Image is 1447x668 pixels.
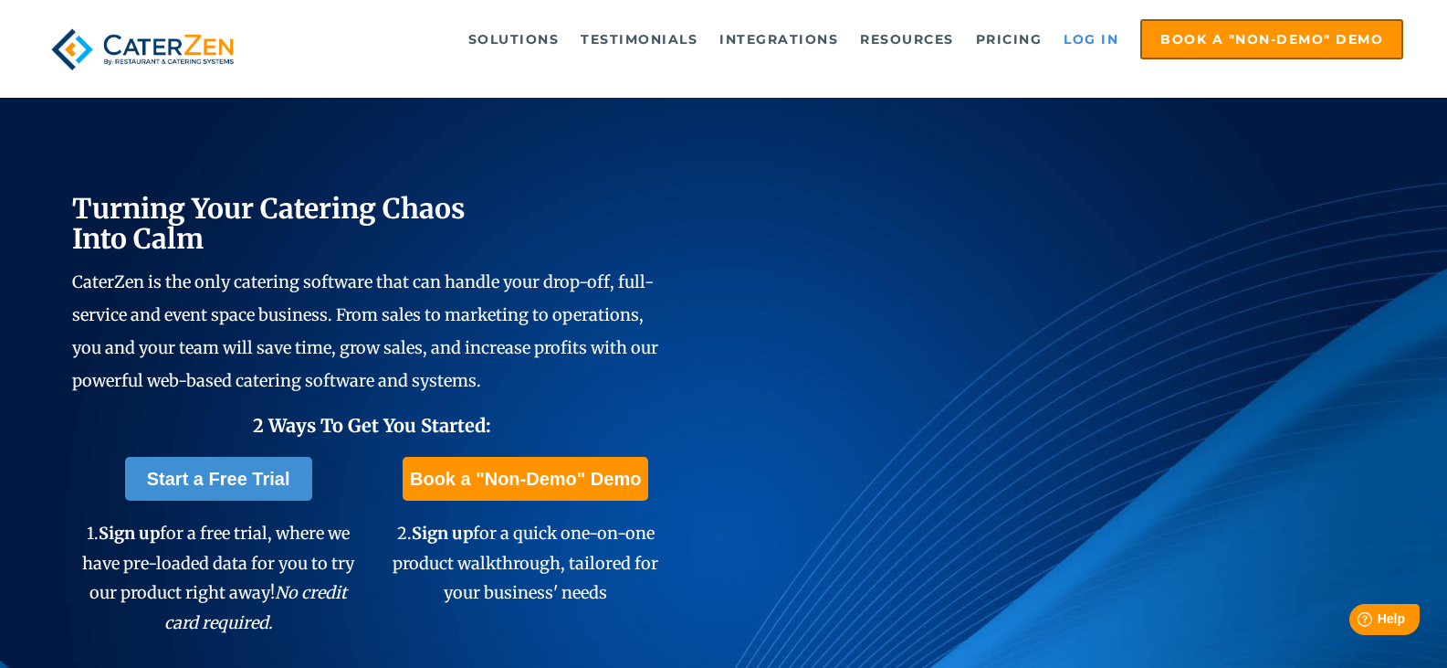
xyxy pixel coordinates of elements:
[571,21,707,58] a: Testimonials
[44,19,241,80] img: caterzen
[1054,21,1127,58] a: Log in
[412,523,473,544] span: Sign up
[99,523,160,544] span: Sign up
[851,21,963,58] a: Resources
[710,21,847,58] a: Integrations
[72,191,466,256] span: Turning Your Catering Chaos Into Calm
[164,582,348,632] em: No credit card required.
[1140,19,1403,59] a: Book a "Non-Demo" Demo
[82,523,354,632] span: 1. for a free trial, where we have pre-loaded data for you to try our product right away!
[276,19,1403,59] div: Navigation Menu
[967,21,1052,58] a: Pricing
[72,271,658,391] span: CaterZen is the only catering software that can handle your drop-off, full-service and event spac...
[253,414,491,437] span: 2 Ways To Get You Started:
[393,523,658,603] span: 2. for a quick one-on-one product walkthrough, tailored for your business' needs
[459,21,569,58] a: Solutions
[1284,597,1427,648] iframe: Help widget launcher
[125,457,312,501] a: Start a Free Trial
[403,457,648,501] a: Book a "Non-Demo" Demo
